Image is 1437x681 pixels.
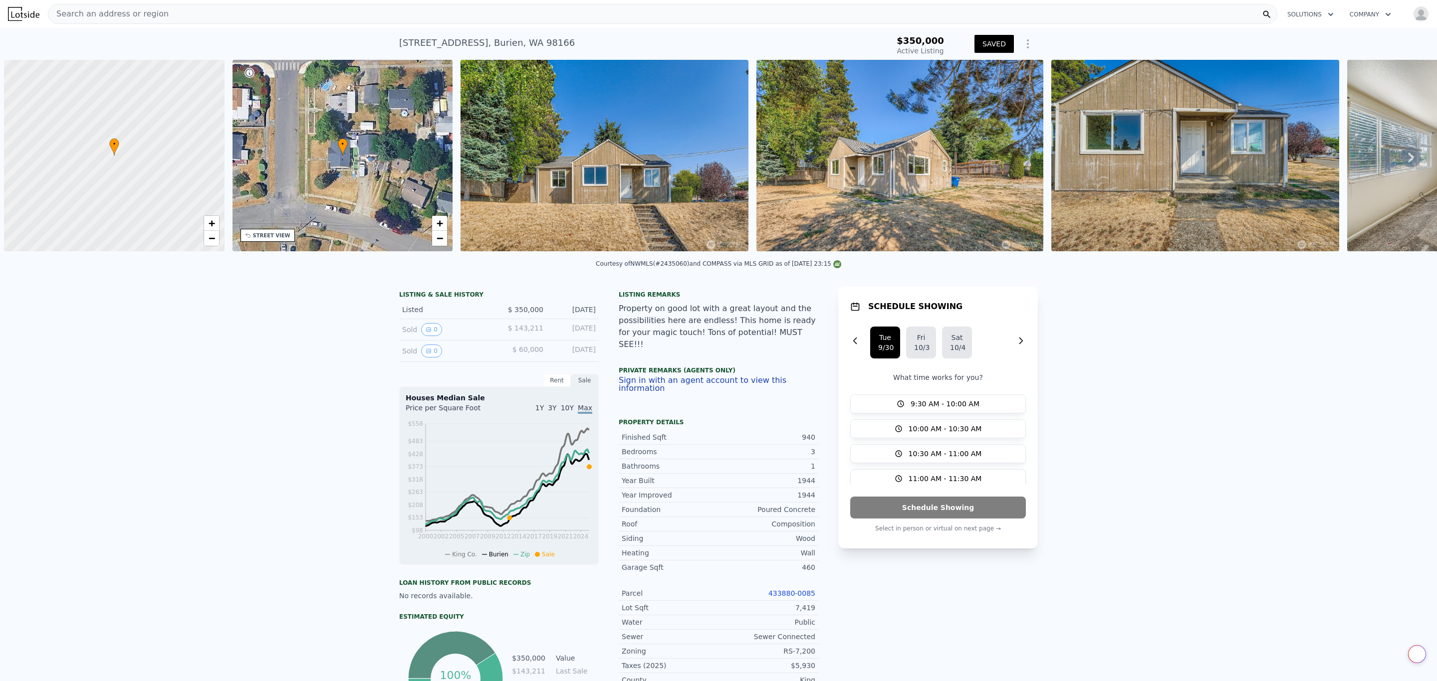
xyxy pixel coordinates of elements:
div: Listing remarks [619,291,818,299]
span: • [338,140,348,149]
span: Search an address or region [48,8,169,20]
td: Value [554,653,599,664]
span: 10:30 AM - 11:00 AM [909,449,982,459]
tspan: 2019 [542,533,557,540]
span: − [437,232,443,244]
td: $143,211 [511,666,546,677]
tspan: 2005 [449,533,465,540]
button: Fri10/3 [906,327,936,358]
div: Private Remarks (Agents Only) [619,366,818,376]
a: Zoom out [204,231,219,246]
div: Sold [402,323,491,336]
div: 1 [718,461,815,471]
button: View historical data [421,323,442,336]
div: Poured Concrete [718,505,815,514]
div: $5,930 [718,661,815,671]
span: 10:00 AM - 10:30 AM [909,424,982,434]
div: Lot Sqft [622,603,718,613]
div: Sale [571,374,599,387]
div: Tue [878,333,892,342]
p: Select in person or virtual on next page → [850,522,1026,534]
div: Property on good lot with a great layout and the possibilities here are endless! This home is rea... [619,303,818,350]
div: Garage Sqft [622,562,718,572]
div: Rent [543,374,571,387]
span: $ 60,000 [512,345,543,353]
div: Wall [718,548,815,558]
span: $ 143,211 [508,324,543,332]
button: Sign in with an agent account to view this information [619,376,818,392]
div: Taxes (2025) [622,661,718,671]
div: [DATE] [551,323,596,336]
div: Sewer Connected [718,632,815,642]
button: Solutions [1279,5,1342,23]
div: Water [622,617,718,627]
span: 3Y [548,404,556,412]
img: Sale: 169766944 Parcel: 97939528 [1051,60,1339,251]
div: Roof [622,519,718,529]
img: Lotside [8,7,39,21]
tspan: 2021 [557,533,573,540]
tspan: 2014 [511,533,526,540]
tspan: 2009 [480,533,495,540]
div: 940 [718,432,815,442]
div: • [109,138,119,156]
span: Active Listing [897,47,944,55]
h1: SCHEDULE SHOWING [868,301,962,313]
button: View historical data [421,344,442,357]
div: Loan history from public records [399,579,599,587]
div: Estimated Equity [399,613,599,621]
div: Property details [619,418,818,426]
button: SAVED [974,35,1014,53]
div: Parcel [622,588,718,598]
tspan: $558 [408,420,423,427]
tspan: $208 [408,502,423,509]
tspan: $153 [408,514,423,521]
div: Zoning [622,646,718,656]
div: Bedrooms [622,447,718,457]
div: Sat [950,333,964,342]
td: Last Sale [554,666,599,677]
span: Sale [542,551,555,558]
div: Houses Median Sale [406,393,592,403]
button: 11:00 AM - 11:30 AM [850,469,1026,488]
div: Composition [718,519,815,529]
div: Year Improved [622,490,718,500]
span: 9:30 AM - 10:00 AM [911,399,979,409]
img: Sale: 169766944 Parcel: 97939528 [461,60,748,251]
div: 9/30 [878,342,892,352]
tspan: $428 [408,451,423,458]
div: [STREET_ADDRESS] , Burien , WA 98166 [399,36,575,50]
a: Zoom out [432,231,447,246]
div: Heating [622,548,718,558]
span: Burien [489,551,508,558]
span: 10Y [561,404,574,412]
div: 10/3 [914,342,928,352]
div: Siding [622,533,718,543]
div: Finished Sqft [622,432,718,442]
div: Sewer [622,632,718,642]
tspan: $98 [412,527,423,534]
div: Bathrooms [622,461,718,471]
span: Zip [520,551,530,558]
tspan: 2017 [526,533,542,540]
tspan: 2007 [465,533,480,540]
a: Zoom in [432,216,447,231]
button: Sat10/4 [942,327,972,358]
tspan: 2002 [434,533,449,540]
img: Sale: 169766944 Parcel: 97939528 [756,60,1044,251]
button: Tue9/30 [870,327,900,358]
div: 10/4 [950,342,964,352]
td: $350,000 [511,653,546,664]
span: $ 350,000 [508,306,543,314]
tspan: $263 [408,489,423,496]
div: STREET VIEW [253,232,290,239]
tspan: 2012 [495,533,511,540]
span: − [208,232,215,244]
div: 1944 [718,490,815,500]
img: NWMLS Logo [833,260,841,268]
span: + [208,217,215,229]
div: 460 [718,562,815,572]
p: What time works for you? [850,372,1026,382]
button: Schedule Showing [850,497,1026,518]
span: 1Y [535,404,544,412]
